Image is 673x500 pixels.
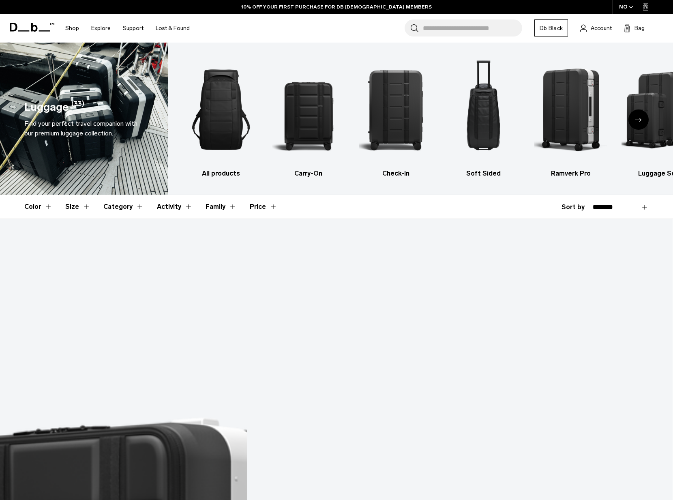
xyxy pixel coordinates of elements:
[272,55,345,178] a: Db Carry-On
[634,24,645,32] span: Bag
[580,23,612,33] a: Account
[156,14,190,43] a: Lost & Found
[272,55,345,178] li: 2 / 6
[157,195,193,219] button: Toggle Filter
[59,14,196,43] nav: Main Navigation
[24,120,137,137] span: Find your perfect travel companion with our premium luggage collection.
[65,14,79,43] a: Shop
[534,55,608,165] img: Db
[447,55,520,178] li: 4 / 6
[534,55,608,178] li: 5 / 6
[24,195,52,219] button: Toggle Filter
[359,55,433,178] a: Db Check-In
[184,55,258,165] img: Db
[628,109,649,130] div: Next slide
[591,24,612,32] span: Account
[359,169,433,178] h3: Check-In
[241,3,432,11] a: 10% OFF YOUR FIRST PURCHASE FOR DB [DEMOGRAPHIC_DATA] MEMBERS
[447,55,520,165] img: Db
[359,55,433,178] li: 3 / 6
[534,169,608,178] h3: Ramverk Pro
[250,195,277,219] button: Toggle Price
[359,55,433,165] img: Db
[447,55,520,178] a: Db Soft Sided
[624,23,645,33] button: Bag
[103,195,144,219] button: Toggle Filter
[534,19,568,36] a: Db Black
[65,195,90,219] button: Toggle Filter
[272,169,345,178] h3: Carry-On
[184,169,258,178] h3: All products
[206,195,237,219] button: Toggle Filter
[184,55,258,178] a: Db All products
[534,55,608,178] a: Db Ramverk Pro
[447,169,520,178] h3: Soft Sided
[184,55,258,178] li: 1 / 6
[123,14,144,43] a: Support
[272,55,345,165] img: Db
[24,99,69,116] h1: Luggage
[91,14,111,43] a: Explore
[71,99,84,116] span: (33)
